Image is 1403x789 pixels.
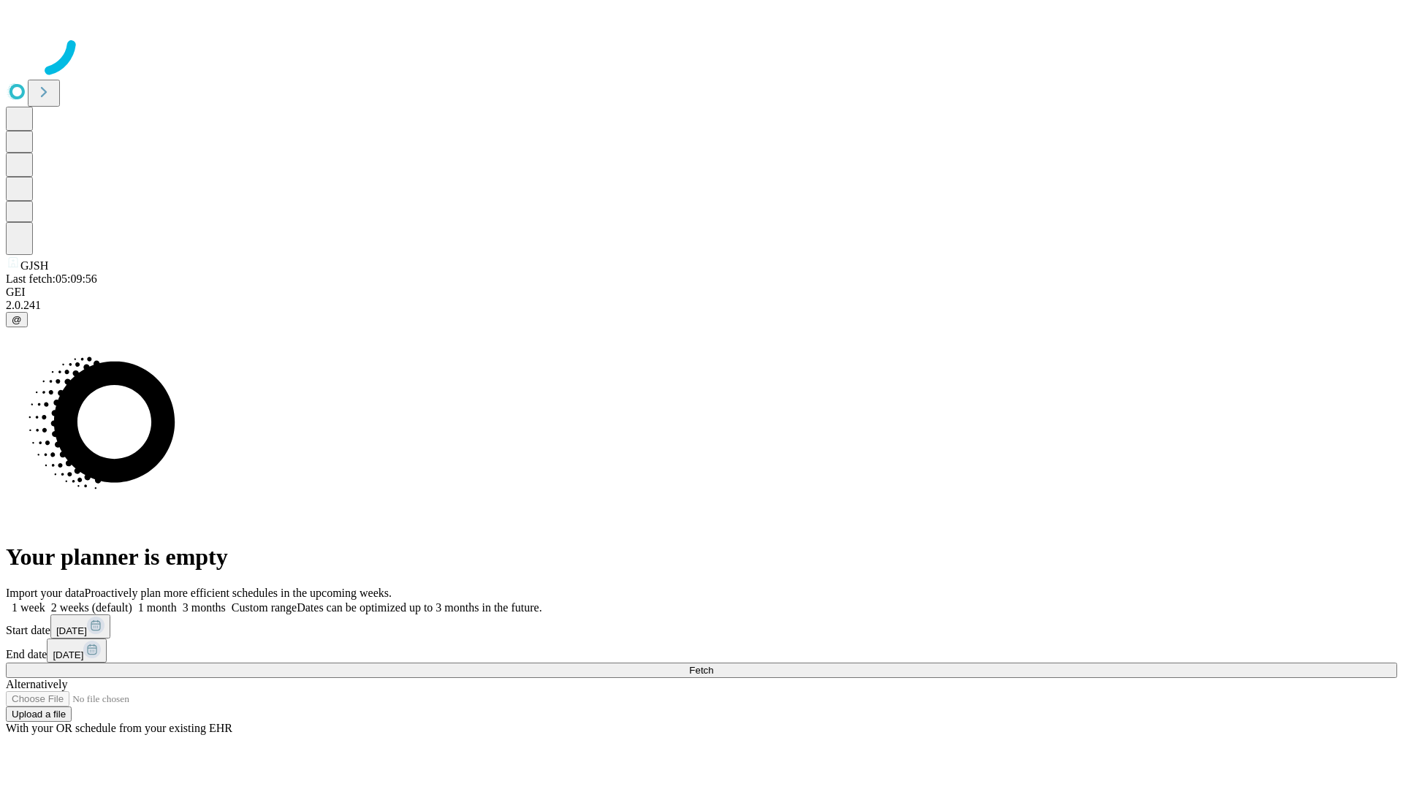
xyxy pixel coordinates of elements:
[20,259,48,272] span: GJSH
[53,649,83,660] span: [DATE]
[297,601,541,614] span: Dates can be optimized up to 3 months in the future.
[6,663,1397,678] button: Fetch
[183,601,226,614] span: 3 months
[85,587,392,599] span: Proactively plan more efficient schedules in the upcoming weeks.
[6,299,1397,312] div: 2.0.241
[6,587,85,599] span: Import your data
[6,722,232,734] span: With your OR schedule from your existing EHR
[6,544,1397,571] h1: Your planner is empty
[138,601,177,614] span: 1 month
[6,272,97,285] span: Last fetch: 05:09:56
[232,601,297,614] span: Custom range
[50,614,110,639] button: [DATE]
[47,639,107,663] button: [DATE]
[12,314,22,325] span: @
[689,665,713,676] span: Fetch
[56,625,87,636] span: [DATE]
[6,639,1397,663] div: End date
[6,614,1397,639] div: Start date
[51,601,132,614] span: 2 weeks (default)
[6,286,1397,299] div: GEI
[6,706,72,722] button: Upload a file
[12,601,45,614] span: 1 week
[6,678,67,690] span: Alternatively
[6,312,28,327] button: @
